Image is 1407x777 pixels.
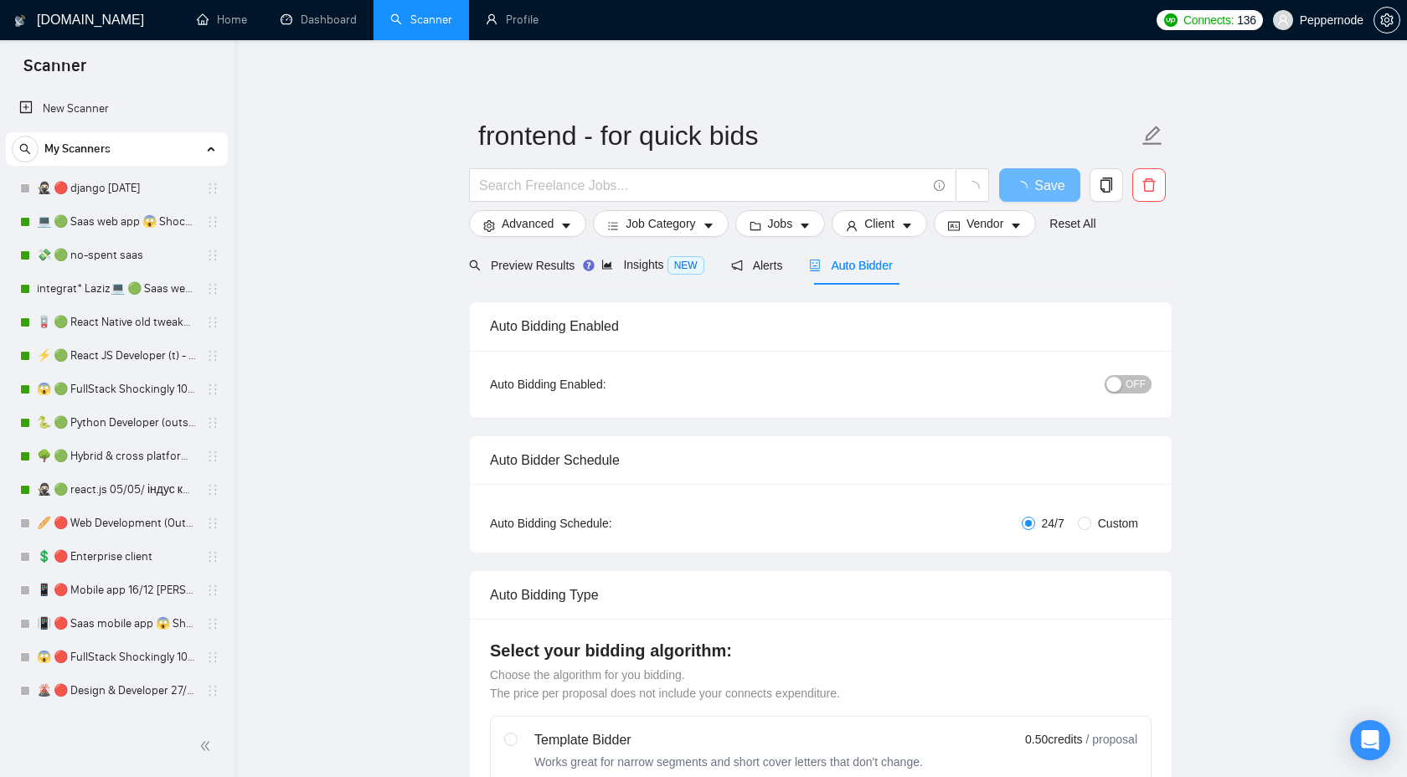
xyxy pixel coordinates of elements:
[1091,514,1145,533] span: Custom
[37,674,196,708] a: 🌋 🔴 Design & Developer 27/01 Illia profile
[37,607,196,641] a: 📳 🔴 Saas mobile app 😱 Shockingly 10/01
[490,639,1152,662] h4: Select your bidding algorithm:
[502,214,554,233] span: Advanced
[490,302,1152,350] div: Auto Bidding Enabled
[206,584,219,597] span: holder
[667,256,704,275] span: NEW
[1010,219,1022,232] span: caret-down
[534,754,923,770] div: Works great for narrow segments and short cover letters that don't change.
[13,143,38,155] span: search
[750,219,761,232] span: folder
[1373,13,1400,27] a: setting
[581,258,596,273] div: Tooltip anchor
[37,507,196,540] a: 🥖 🔴 Web Development (Outsource)
[37,574,196,607] a: 📱 🔴 Mobile app 16/12 [PERSON_NAME]'s change
[593,210,728,237] button: barsJob Categorycaret-down
[206,349,219,363] span: holder
[10,54,100,89] span: Scanner
[490,436,1152,484] div: Auto Bidder Schedule
[607,219,619,232] span: bars
[206,651,219,664] span: holder
[1133,178,1165,193] span: delete
[37,373,196,406] a: 😱 🟢 FullStack Shockingly 10/01
[601,258,703,271] span: Insights
[832,210,927,237] button: userClientcaret-down
[12,136,39,162] button: search
[1126,375,1146,394] span: OFF
[44,132,111,166] span: My Scanners
[206,550,219,563] span: holder
[1025,730,1082,749] span: 0.50 credits
[206,450,219,463] span: holder
[735,210,826,237] button: folderJobscaret-down
[809,260,821,271] span: robot
[37,406,196,440] a: 🐍 🟢 Python Developer (outstaff)
[965,181,980,196] span: loading
[486,13,539,27] a: userProfile
[37,306,196,339] a: 🪫 🟢 React Native old tweaked 05.05 індус копі
[479,175,926,196] input: Search Freelance Jobs...
[37,339,196,373] a: ⚡ 🟢 React JS Developer (t) - short 24/03
[799,219,811,232] span: caret-down
[37,172,196,205] a: 🥷🏻 🔴 django [DATE]
[37,440,196,473] a: 🌳 🟢 Hybrid & cross platform 07/04 changed start
[206,416,219,430] span: holder
[1183,11,1234,29] span: Connects:
[37,708,196,741] a: [vymir] 🥷🏻 react.js
[1090,178,1122,193] span: copy
[731,260,743,271] span: notification
[478,115,1138,157] input: Scanner name...
[1142,125,1163,147] span: edit
[490,514,710,533] div: Auto Bidding Schedule:
[846,219,858,232] span: user
[703,219,714,232] span: caret-down
[601,259,613,270] span: area-chart
[1277,14,1289,26] span: user
[206,483,219,497] span: holder
[281,13,357,27] a: dashboardDashboard
[948,219,960,232] span: idcard
[469,259,575,272] span: Preview Results
[206,383,219,396] span: holder
[809,259,892,272] span: Auto Bidder
[490,375,710,394] div: Auto Bidding Enabled:
[37,473,196,507] a: 🥷🏻 🟢 react.js 05/05/ індус копі 19/05 change end
[483,219,495,232] span: setting
[1014,181,1034,194] span: loading
[206,517,219,530] span: holder
[1035,514,1071,533] span: 24/7
[934,180,945,191] span: info-circle
[999,168,1080,202] button: Save
[626,214,695,233] span: Job Category
[469,210,586,237] button: settingAdvancedcaret-down
[534,730,923,750] div: Template Bidder
[1034,175,1064,196] span: Save
[1049,214,1095,233] a: Reset All
[1373,7,1400,33] button: setting
[206,316,219,329] span: holder
[206,249,219,262] span: holder
[206,182,219,195] span: holder
[199,738,216,754] span: double-left
[1237,11,1255,29] span: 136
[1086,731,1137,748] span: / proposal
[1132,168,1166,202] button: delete
[560,219,572,232] span: caret-down
[37,205,196,239] a: 💻 🟢 Saas web app 😱 Shockingly 27/11
[1350,720,1390,760] div: Open Intercom Messenger
[1164,13,1178,27] img: upwork-logo.png
[206,617,219,630] span: holder
[934,210,1036,237] button: idcardVendorcaret-down
[197,13,247,27] a: homeHome
[37,272,196,306] a: integrat* Laziz💻 🟢 Saas web app 😱 Shockingly 27/11
[37,540,196,574] a: 💲 🔴 Enterprise client
[206,215,219,229] span: holder
[901,219,913,232] span: caret-down
[1374,13,1399,27] span: setting
[206,684,219,697] span: holder
[6,92,228,126] li: New Scanner
[37,641,196,674] a: 😱 🔴 FullStack Shockingly 10/01 V2
[864,214,894,233] span: Client
[390,13,452,27] a: searchScanner
[469,260,481,271] span: search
